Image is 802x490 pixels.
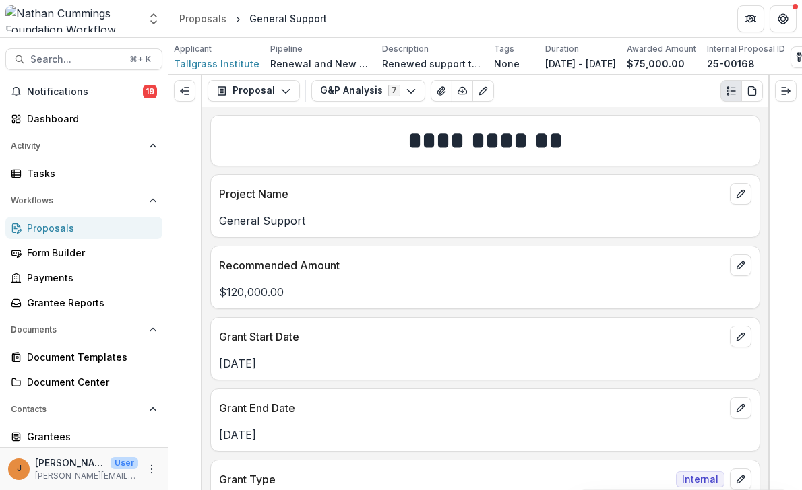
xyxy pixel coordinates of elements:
p: Awarded Amount [627,43,696,55]
button: Get Help [770,5,797,32]
p: Project Name [219,186,724,202]
p: None [494,57,520,71]
div: Proposals [27,221,152,235]
button: Plaintext view [720,80,742,102]
a: Tallgrass Institute [174,57,259,71]
a: Document Center [5,371,162,393]
button: PDF view [741,80,763,102]
button: Edit as form [472,80,494,102]
p: [PERSON_NAME] [35,456,105,470]
div: Proposals [179,11,226,26]
p: $75,000.00 [627,57,685,71]
span: Workflows [11,196,144,205]
p: $120,000.00 [219,284,751,300]
button: edit [730,183,751,205]
button: Open Activity [5,135,162,157]
a: Dashboard [5,108,162,130]
div: ⌘ + K [127,52,154,67]
button: Open Documents [5,319,162,341]
a: Payments [5,267,162,289]
div: Grantees [27,429,152,444]
span: Contacts [11,405,144,414]
a: Grantees [5,425,162,448]
button: Notifications19 [5,81,162,102]
p: Applicant [174,43,212,55]
a: Tasks [5,162,162,184]
button: edit [730,397,751,419]
span: Notifications [27,86,143,98]
button: Expand right [775,80,797,102]
div: Form Builder [27,246,152,260]
p: [DATE] - [DATE] [545,57,616,71]
p: Grant End Date [219,400,724,416]
p: Grant Type [219,471,671,487]
p: Duration [545,43,579,55]
img: Nathan Cummings Foundation Workflow Sandbox logo [5,5,139,32]
button: Open entity switcher [144,5,163,32]
p: Renewal and New Grants Pipeline [270,57,371,71]
span: Documents [11,325,144,335]
button: Open Contacts [5,398,162,420]
p: Pipeline [270,43,303,55]
a: Proposals [174,9,232,28]
div: Janet [17,464,22,473]
button: edit [730,468,751,490]
a: Document Templates [5,346,162,368]
div: Grantee Reports [27,295,152,310]
p: Tags [494,43,514,55]
p: [DATE] [219,427,751,443]
div: Document Templates [27,350,152,364]
span: Activity [11,141,144,151]
div: Dashboard [27,112,152,126]
nav: breadcrumb [174,9,332,28]
p: User [111,457,138,469]
p: [DATE] [219,355,751,372]
p: Description [382,43,429,55]
button: Partners [737,5,764,32]
button: G&P Analysis7 [311,80,425,102]
a: Form Builder [5,242,162,264]
p: General Support [219,213,751,229]
div: Document Center [27,375,152,389]
span: Internal [676,471,724,487]
button: Search... [5,48,162,70]
p: [PERSON_NAME][EMAIL_ADDRESS][PERSON_NAME][DOMAIN_NAME] [35,470,138,482]
span: 19 [143,85,157,98]
a: Grantee Reports [5,291,162,314]
button: More [144,461,160,477]
button: Open Workflows [5,190,162,211]
p: Recommended Amount [219,257,724,273]
div: General Support [249,11,327,26]
button: Expand left [174,80,195,102]
button: edit [730,254,751,276]
p: Internal Proposal ID [707,43,785,55]
div: Payments [27,271,152,285]
button: View Attached Files [431,80,452,102]
p: Renewed support to Tallgrass Institute, for its work to engage tribal leaders, institutional inve... [382,57,483,71]
button: edit [730,326,751,347]
p: 25-00168 [707,57,755,71]
a: Proposals [5,217,162,239]
div: Tasks [27,166,152,180]
p: Grant Start Date [219,328,724,345]
button: Proposal [208,80,300,102]
span: Search... [30,54,121,65]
